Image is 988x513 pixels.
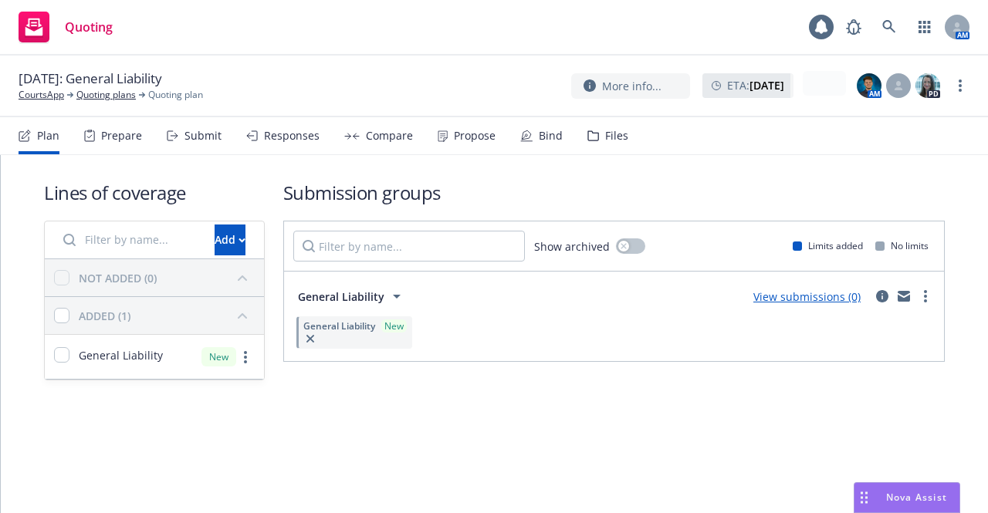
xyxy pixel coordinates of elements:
img: photo [857,73,881,98]
span: Nova Assist [886,491,947,504]
span: [DATE]: General Liability [19,69,162,88]
span: Show archived [534,238,610,255]
div: Bind [539,130,563,142]
div: Compare [366,130,413,142]
button: More info... [571,73,690,99]
a: Switch app [909,12,940,42]
a: View submissions (0) [753,289,861,304]
img: photo [915,73,940,98]
h1: Lines of coverage [44,180,265,205]
span: General Liability [303,319,375,332]
a: circleInformation [873,287,892,305]
div: Drag to move [854,483,874,512]
div: Propose [454,130,496,142]
span: General Liability [298,289,384,305]
strong: [DATE] [749,78,784,93]
span: General Liability [79,347,163,363]
button: Add [215,224,245,255]
button: General Liability [293,281,411,312]
span: More info... [602,78,661,94]
a: Report a Bug [838,12,869,42]
div: New [201,347,236,366]
div: Files [605,130,628,142]
a: CourtsApp [19,88,64,102]
a: Quoting plans [76,88,136,102]
input: Filter by name... [293,231,525,262]
div: Plan [37,130,59,142]
div: Responses [264,130,320,142]
a: mail [895,287,913,305]
a: more [916,287,935,305]
div: Submit [184,130,222,142]
span: Quoting plan [148,88,203,102]
div: No limits [875,239,929,252]
div: Prepare [101,130,142,142]
span: ETA : [727,77,784,93]
span: Quoting [65,21,113,33]
a: Search [874,12,905,42]
a: more [236,348,255,366]
h1: Submission groups [283,180,945,205]
a: more [951,76,969,95]
div: Limits added [793,239,863,252]
input: Filter by name... [54,224,205,255]
a: Quoting [12,5,119,49]
button: NOT ADDED (0) [79,265,255,290]
button: Nova Assist [854,482,960,513]
div: NOT ADDED (0) [79,270,157,286]
button: ADDED (1) [79,303,255,328]
div: ADDED (1) [79,308,130,324]
div: New [381,319,407,332]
